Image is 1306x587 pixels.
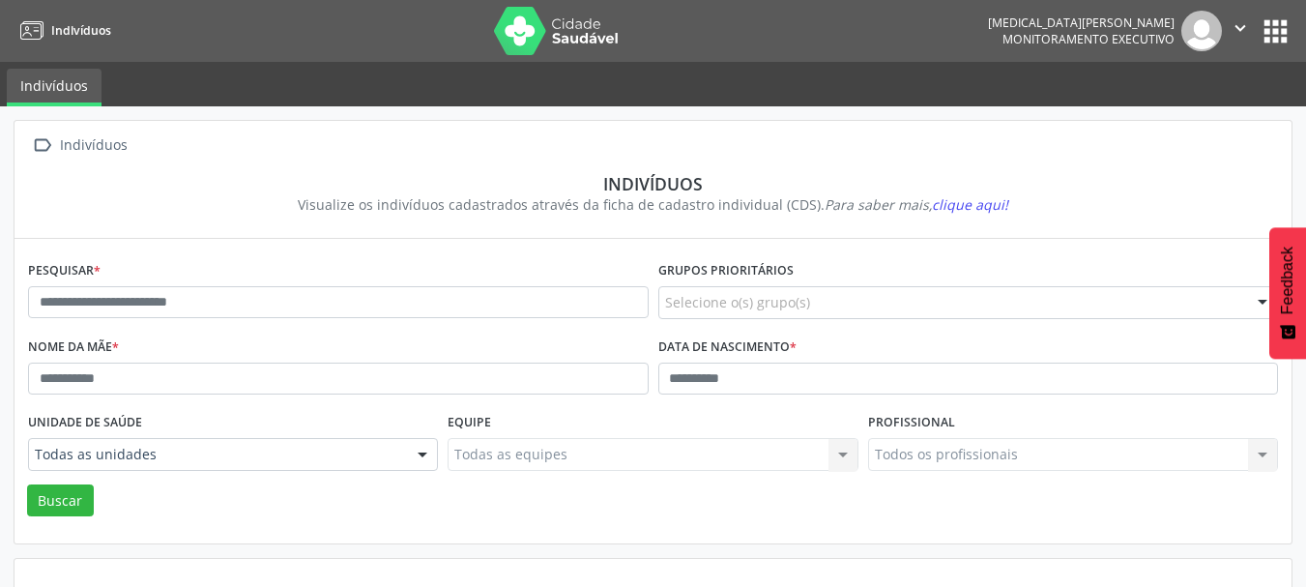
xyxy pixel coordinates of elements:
[27,484,94,517] button: Buscar
[932,195,1008,214] span: clique aqui!
[35,445,398,464] span: Todas as unidades
[1269,227,1306,359] button: Feedback - Mostrar pesquisa
[1230,17,1251,39] i: 
[28,132,56,160] i: 
[14,15,111,46] a: Indivíduos
[56,132,131,160] div: Indivíduos
[28,132,131,160] a:  Indivíduos
[1279,247,1296,314] span: Feedback
[7,69,102,106] a: Indivíduos
[28,333,119,363] label: Nome da mãe
[42,194,1264,215] div: Visualize os indivíduos cadastrados através da ficha de cadastro individual (CDS).
[448,408,491,438] label: Equipe
[658,256,794,286] label: Grupos prioritários
[28,408,142,438] label: Unidade de saúde
[1222,11,1259,51] button: 
[665,292,810,312] span: Selecione o(s) grupo(s)
[988,15,1175,31] div: [MEDICAL_DATA][PERSON_NAME]
[868,408,955,438] label: Profissional
[1259,15,1292,48] button: apps
[825,195,1008,214] i: Para saber mais,
[28,256,101,286] label: Pesquisar
[1181,11,1222,51] img: img
[1002,31,1175,47] span: Monitoramento Executivo
[51,22,111,39] span: Indivíduos
[42,173,1264,194] div: Indivíduos
[658,333,797,363] label: Data de nascimento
